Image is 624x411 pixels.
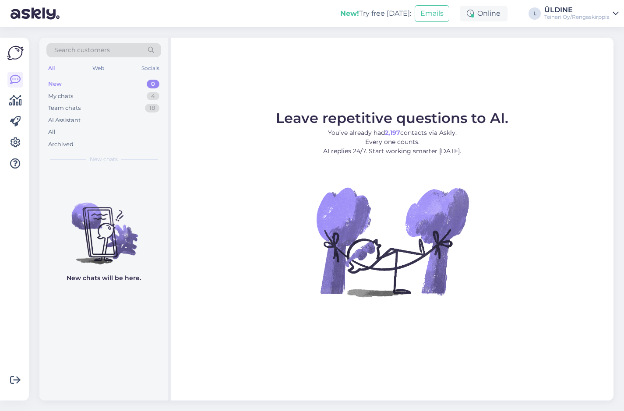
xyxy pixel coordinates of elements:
button: Emails [415,5,449,22]
div: New [48,80,62,88]
div: My chats [48,92,73,101]
img: No Chat active [314,163,471,320]
div: L [529,7,541,20]
div: 18 [145,104,159,112]
p: New chats will be here. [67,274,141,283]
div: 4 [147,92,159,101]
img: Askly Logo [7,45,24,61]
div: Archived [48,140,74,149]
div: Teinari Oy/Rengaskirppis [544,14,609,21]
img: No chats [39,187,168,266]
div: All [46,63,56,74]
div: ÜLDINE [544,7,609,14]
b: 2,197 [385,129,400,137]
a: ÜLDINETeinari Oy/Rengaskirppis [544,7,619,21]
span: Leave repetitive questions to AI. [276,109,508,126]
div: Socials [140,63,161,74]
div: AI Assistant [48,116,81,125]
span: Search customers [54,46,110,55]
div: Try free [DATE]: [340,8,411,19]
b: New! [340,9,359,18]
div: Web [91,63,106,74]
span: New chats [90,155,118,163]
p: You’ve already had contacts via Askly. Every one counts. AI replies 24/7. Start working smarter [... [276,128,508,156]
div: Online [460,6,508,21]
div: Team chats [48,104,81,112]
div: 0 [147,80,159,88]
div: All [48,128,56,137]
